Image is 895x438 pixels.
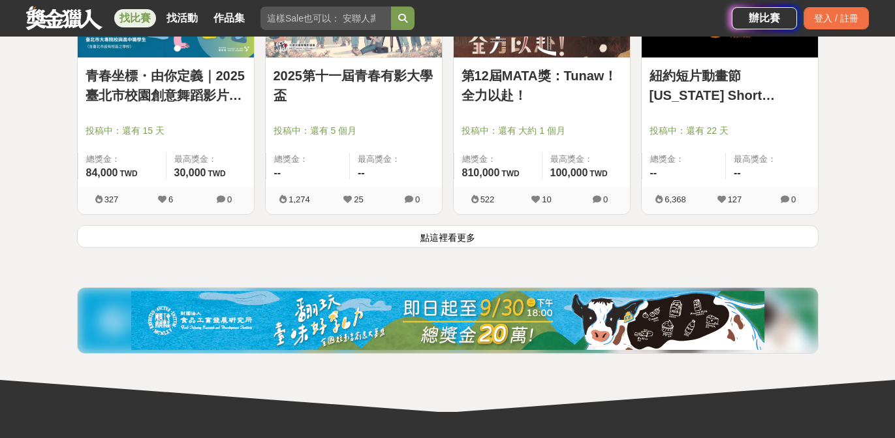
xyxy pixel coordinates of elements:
span: 0 [227,195,232,204]
a: 作品集 [208,9,250,27]
span: 總獎金： [650,153,718,166]
span: 6 [168,195,173,204]
span: 810,000 [462,167,500,178]
span: 投稿中：還有 15 天 [86,124,246,138]
span: 25 [354,195,363,204]
span: TWD [119,169,137,178]
a: 找比賽 [114,9,156,27]
span: 100,000 [550,167,588,178]
div: 登入 / 註冊 [804,7,869,29]
span: TWD [501,169,519,178]
span: 327 [104,195,119,204]
span: 6,368 [665,195,686,204]
span: 0 [415,195,420,204]
span: 127 [728,195,742,204]
span: 投稿中：還有 大約 1 個月 [462,124,622,138]
span: 投稿中：還有 5 個月 [274,124,434,138]
a: 青春坐標・由你定義｜2025臺北市校園創意舞蹈影片競賽 [86,66,246,105]
a: 2025第十一屆青春有影大學盃 [274,66,434,105]
span: -- [734,167,741,178]
span: 投稿中：還有 22 天 [650,124,810,138]
a: 紐約短片動畫節 [US_STATE] Short Animation Festival [650,66,810,105]
span: 最高獎金： [550,153,622,166]
a: 辦比賽 [732,7,797,29]
span: 最高獎金： [358,153,434,166]
span: -- [274,167,281,178]
span: 總獎金： [462,153,534,166]
span: 最高獎金： [734,153,810,166]
span: 84,000 [86,167,118,178]
a: 第12屆MATA獎：Tunaw！全力以赴！ [462,66,622,105]
input: 這樣Sale也可以： 安聯人壽創意銷售法募集 [260,7,391,30]
span: -- [358,167,365,178]
span: 522 [480,195,495,204]
span: 1,274 [289,195,310,204]
span: 總獎金： [274,153,342,166]
span: 0 [791,195,796,204]
span: 最高獎金： [174,153,246,166]
span: TWD [208,169,225,178]
span: TWD [589,169,607,178]
img: 11b6bcb1-164f-4f8f-8046-8740238e410a.jpg [131,291,764,350]
span: -- [650,167,657,178]
span: 30,000 [174,167,206,178]
span: 總獎金： [86,153,158,166]
span: 10 [542,195,551,204]
span: 0 [603,195,608,204]
button: 點這裡看更多 [77,225,819,248]
a: 找活動 [161,9,203,27]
